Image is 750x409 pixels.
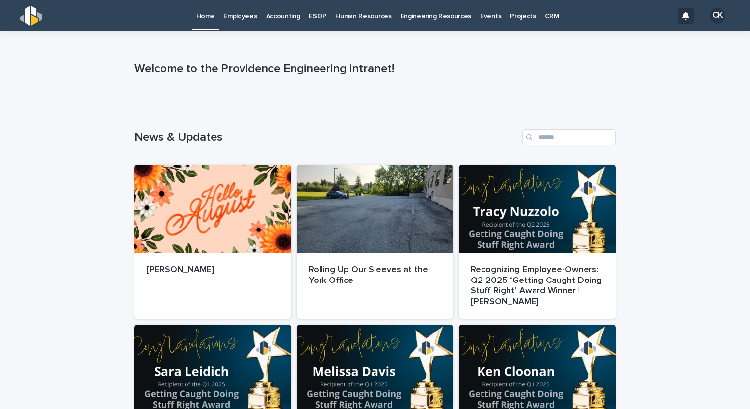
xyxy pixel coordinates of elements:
a: [PERSON_NAME] [134,165,291,319]
a: Recognizing Employee-Owners: Q2 2025 ‘Getting Caught Doing Stuff Right’ Award Winner | [PERSON_NAME] [459,165,616,319]
h1: News & Updates [134,130,518,145]
p: Welcome to the Providence Engineering intranet! [134,62,612,76]
p: Rolling Up Our Sleeves at the York Office [309,265,442,286]
input: Search [522,129,616,145]
p: [PERSON_NAME] [146,265,279,276]
a: Rolling Up Our Sleeves at the York Office [297,165,454,319]
div: CK [710,8,725,24]
img: s5b5MGTdWwFoU4EDV7nw [20,6,42,26]
p: Recognizing Employee-Owners: Q2 2025 ‘Getting Caught Doing Stuff Right’ Award Winner | [PERSON_NAME] [471,265,604,307]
